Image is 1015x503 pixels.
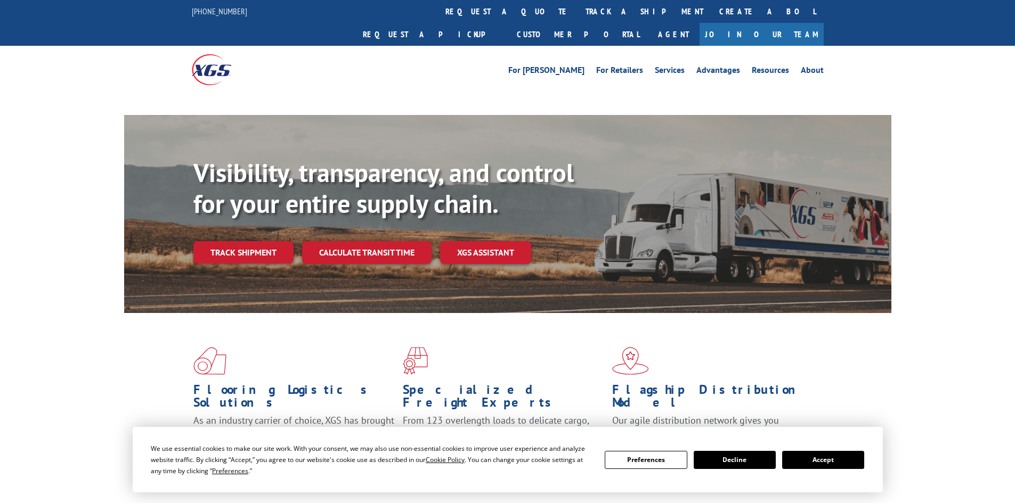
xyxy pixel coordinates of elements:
button: Accept [782,451,864,469]
a: Agent [647,23,700,46]
span: Our agile distribution network gives you nationwide inventory management on demand. [612,414,808,439]
button: Decline [694,451,776,469]
a: For [PERSON_NAME] [508,66,584,78]
img: xgs-icon-focused-on-flooring-red [403,347,428,375]
a: Customer Portal [509,23,647,46]
a: Request a pickup [355,23,509,46]
a: Advantages [696,66,740,78]
span: As an industry carrier of choice, XGS has brought innovation and dedication to flooring logistics... [193,414,394,452]
a: Join Our Team [700,23,824,46]
a: About [801,66,824,78]
div: We use essential cookies to make our site work. With your consent, we may also use non-essential ... [151,443,592,476]
a: Calculate transit time [302,241,432,264]
img: xgs-icon-flagship-distribution-model-red [612,347,649,375]
h1: Flooring Logistics Solutions [193,383,395,414]
a: For Retailers [596,66,643,78]
span: Cookie Policy [426,455,465,464]
p: From 123 overlength loads to delicate cargo, our experienced staff knows the best way to move you... [403,414,604,461]
a: [PHONE_NUMBER] [192,6,247,17]
img: xgs-icon-total-supply-chain-intelligence-red [193,347,226,375]
b: Visibility, transparency, and control for your entire supply chain. [193,156,574,220]
h1: Flagship Distribution Model [612,383,814,414]
h1: Specialized Freight Experts [403,383,604,414]
span: Preferences [212,466,248,475]
a: Services [655,66,685,78]
a: Resources [752,66,789,78]
div: Cookie Consent Prompt [133,427,883,492]
a: XGS ASSISTANT [440,241,531,264]
a: Track shipment [193,241,294,263]
button: Preferences [605,451,687,469]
